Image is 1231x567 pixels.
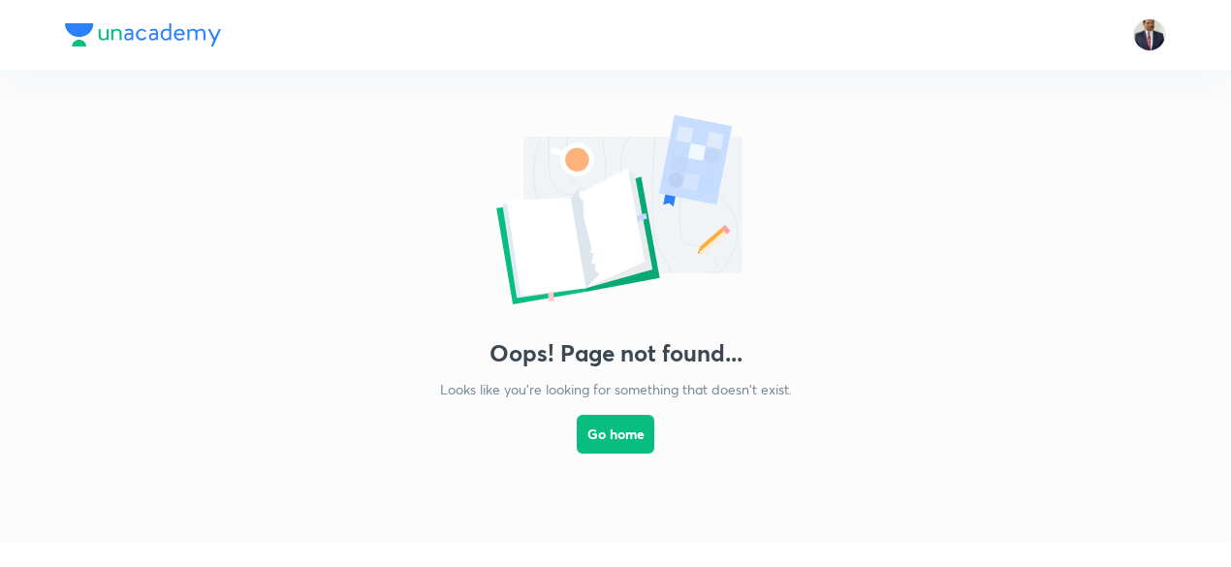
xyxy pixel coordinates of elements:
[65,23,221,47] img: Company Logo
[577,415,654,454] button: Go home
[489,339,742,367] h3: Oops! Page not found...
[577,399,654,504] a: Go home
[440,379,792,399] p: Looks like you're looking for something that doesn't exist.
[1133,18,1166,51] img: Ravindra Patil
[422,109,809,316] img: error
